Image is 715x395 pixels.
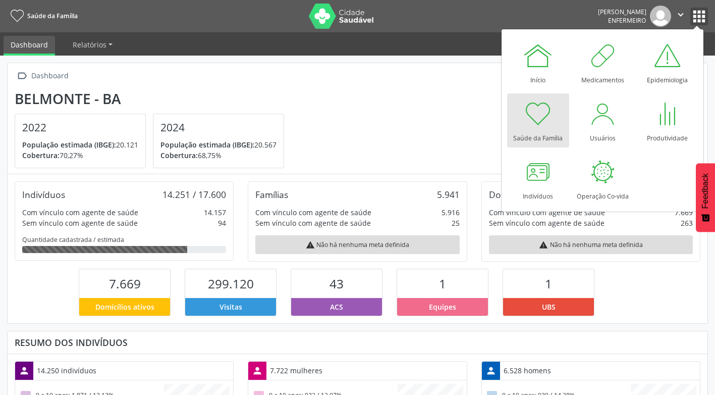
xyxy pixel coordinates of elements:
[160,150,277,161] p: 68,75%
[266,362,326,379] div: 7.722 mulheres
[489,235,693,254] div: Não há nenhuma meta definida
[572,152,634,206] a: Operação Co-vida
[330,302,343,312] span: ACS
[160,121,277,134] h4: 2024
[489,207,605,218] div: Com vínculo com agente de saúde
[22,189,65,200] div: Indivíduos
[507,152,569,206] a: Indivíduos
[22,150,138,161] p: 70,27%
[29,69,70,83] div: Dashboard
[675,207,693,218] div: 7.669
[219,302,242,312] span: Visitas
[681,218,693,228] div: 263
[437,189,460,200] div: 5.941
[429,302,456,312] span: Equipes
[218,218,226,228] div: 94
[22,151,60,160] span: Cobertura:
[252,365,263,376] i: person
[542,302,556,312] span: UBS
[545,275,552,292] span: 1
[500,362,555,379] div: 6.528 homens
[15,90,291,107] div: Belmonte - BA
[160,139,277,150] p: 20.567
[22,139,138,150] p: 20.121
[608,16,646,25] span: Enfermeiro
[27,12,78,20] span: Saúde da Família
[162,189,226,200] div: 14.251 / 17.600
[452,218,460,228] div: 25
[22,207,138,218] div: Com vínculo com agente de saúde
[572,93,634,147] a: Usuários
[485,365,497,376] i: person
[4,36,55,56] a: Dashboard
[489,189,531,200] div: Domicílios
[636,93,698,147] a: Produtividade
[539,240,548,250] i: warning
[650,6,671,27] img: img
[73,40,106,50] span: Relatórios
[675,9,686,20] i: 
[439,275,446,292] span: 1
[66,36,120,54] a: Relatórios
[109,275,141,292] span: 7.669
[507,93,569,147] a: Saúde da Família
[208,275,254,292] span: 299.120
[636,35,698,89] a: Epidemiologia
[572,35,634,89] a: Medicamentos
[255,235,459,254] div: Não há nenhuma meta definida
[204,207,226,218] div: 14.157
[22,121,138,134] h4: 2022
[306,240,315,250] i: warning
[160,151,198,160] span: Cobertura:
[22,140,116,150] span: População estimada (IBGE):
[329,275,344,292] span: 43
[15,69,70,83] a:  Dashboard
[22,235,226,244] div: Quantidade cadastrada / estimada
[255,189,288,200] div: Famílias
[15,337,700,348] div: Resumo dos indivíduos
[255,207,371,218] div: Com vínculo com agente de saúde
[690,8,708,25] button: apps
[15,69,29,83] i: 
[598,8,646,16] div: [PERSON_NAME]
[33,362,100,379] div: 14.250 indivíduos
[255,218,371,228] div: Sem vínculo com agente de saúde
[442,207,460,218] div: 5.916
[696,163,715,232] button: Feedback - Mostrar pesquisa
[160,140,254,150] span: População estimada (IBGE):
[489,218,604,228] div: Sem vínculo com agente de saúde
[671,6,690,27] button: 
[701,173,710,209] span: Feedback
[95,302,154,312] span: Domicílios ativos
[22,218,138,228] div: Sem vínculo com agente de saúde
[7,8,78,24] a: Saúde da Família
[507,35,569,89] a: Início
